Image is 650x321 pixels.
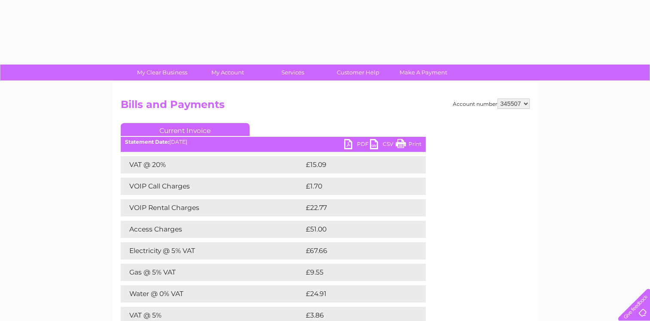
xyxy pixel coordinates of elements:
[396,139,421,151] a: Print
[121,156,304,173] td: VAT @ 20%
[453,99,530,109] div: Account number
[370,139,396,151] a: CSV
[304,199,408,216] td: £22.77
[192,65,263,80] a: My Account
[121,221,304,238] td: Access Charges
[257,65,328,80] a: Services
[304,285,408,302] td: £24.91
[121,139,426,145] div: [DATE]
[304,242,408,259] td: £67.66
[121,199,304,216] td: VOIP Rental Charges
[121,242,304,259] td: Electricity @ 5% VAT
[121,99,530,115] h2: Bills and Payments
[304,156,408,173] td: £15.09
[304,221,408,238] td: £51.00
[121,264,304,281] td: Gas @ 5% VAT
[304,264,406,281] td: £9.55
[344,139,370,151] a: PDF
[127,65,198,80] a: My Clear Business
[323,65,394,80] a: Customer Help
[121,285,304,302] td: Water @ 0% VAT
[304,178,405,195] td: £1.70
[121,178,304,195] td: VOIP Call Charges
[388,65,459,80] a: Make A Payment
[121,123,250,136] a: Current Invoice
[125,139,169,145] b: Statement Date:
